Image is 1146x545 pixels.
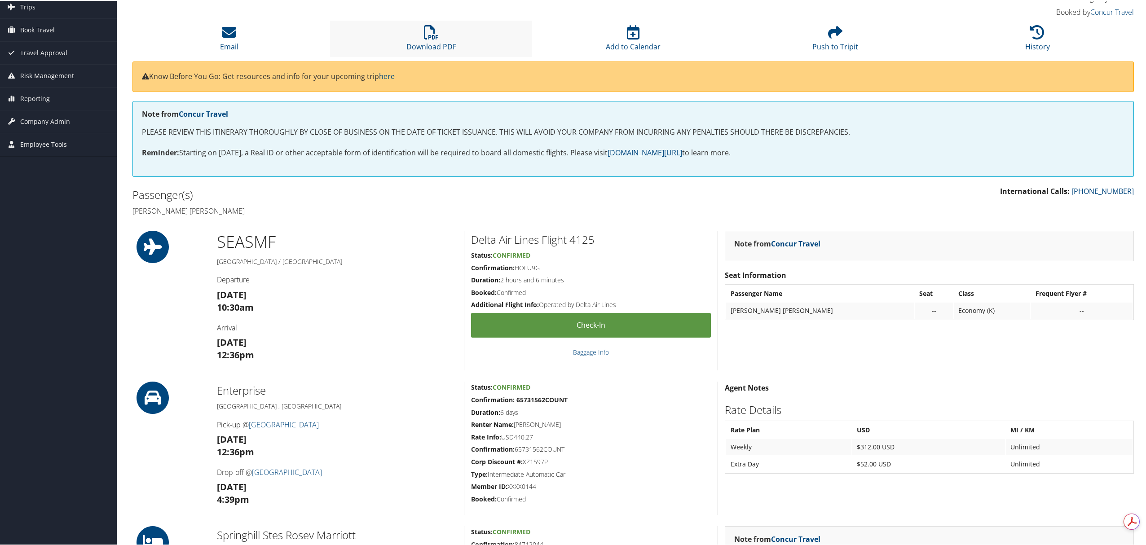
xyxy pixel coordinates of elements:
[471,494,497,502] strong: Booked:
[217,274,457,284] h4: Departure
[852,455,1005,471] td: $52.00 USD
[20,41,67,63] span: Travel Approval
[725,269,786,279] strong: Seat Information
[493,382,530,391] span: Confirmed
[725,382,769,392] strong: Agent Notes
[1036,306,1128,314] div: --
[20,110,70,132] span: Company Admin
[1071,185,1134,195] a: [PHONE_NUMBER]
[771,238,820,248] a: Concur Travel
[471,299,539,308] strong: Additional Flight Info:
[249,419,319,429] a: [GEOGRAPHIC_DATA]
[217,466,457,476] h4: Drop-off @
[471,407,711,416] h5: 6 days
[471,263,515,271] strong: Confirmation:
[471,457,523,465] strong: Corp Discount #:
[217,492,249,505] strong: 4:39pm
[471,419,514,428] strong: Renter Name:
[471,299,711,308] h5: Operated by Delta Air Lines
[471,481,711,490] h5: XXXX0144
[734,238,820,248] strong: Note from
[471,407,500,416] strong: Duration:
[217,256,457,265] h5: [GEOGRAPHIC_DATA] / [GEOGRAPHIC_DATA]
[142,126,1124,137] p: PLEASE REVIEW THIS ITINERARY THOROUGHLY BY CLOSE OF BUSINESS ON THE DATE OF TICKET ISSUANCE. THIS...
[471,527,493,535] strong: Status:
[954,285,1030,301] th: Class
[1006,455,1133,471] td: Unlimited
[471,312,711,337] a: Check-in
[471,469,711,478] h5: Intermediate Automatic Car
[471,395,568,403] strong: Confirmation: 65731562COUNT
[471,287,711,296] h5: Confirmed
[179,108,228,118] a: Concur Travel
[471,382,493,391] strong: Status:
[919,306,948,314] div: --
[471,231,711,246] h2: Delta Air Lines Flight 4125
[471,419,711,428] h5: [PERSON_NAME]
[471,481,507,490] strong: Member ID:
[217,335,247,347] strong: [DATE]
[217,419,457,429] h4: Pick-up @
[20,87,50,109] span: Reporting
[217,401,457,410] h5: [GEOGRAPHIC_DATA] , [GEOGRAPHIC_DATA]
[142,108,228,118] strong: Note from
[726,438,851,454] td: Weekly
[1006,438,1133,454] td: Unlimited
[852,438,1005,454] td: $312.00 USD
[217,480,247,492] strong: [DATE]
[217,348,254,360] strong: 12:36pm
[20,18,55,40] span: Book Travel
[406,29,456,51] a: Download PDF
[726,421,851,437] th: Rate Plan
[132,186,626,202] h2: Passenger(s)
[894,6,1134,16] h4: Booked by
[471,287,497,296] strong: Booked:
[217,322,457,332] h4: Arrival
[493,250,530,259] span: Confirmed
[471,263,711,272] h5: HOLU9G
[726,302,914,318] td: [PERSON_NAME] [PERSON_NAME]
[573,347,609,356] a: Baggage Info
[220,29,238,51] a: Email
[217,445,254,457] strong: 12:36pm
[142,146,1124,158] p: Starting on [DATE], a Real ID or other acceptable form of identification will be required to boar...
[217,432,247,444] strong: [DATE]
[471,469,488,478] strong: Type:
[493,527,530,535] span: Confirmed
[954,302,1030,318] td: Economy (K)
[915,285,952,301] th: Seat
[812,29,858,51] a: Push to Tripit
[379,70,395,80] a: here
[725,401,1134,417] h2: Rate Details
[20,64,74,86] span: Risk Management
[252,466,322,476] a: [GEOGRAPHIC_DATA]
[471,275,500,283] strong: Duration:
[471,432,501,440] strong: Rate Info:
[852,421,1005,437] th: USD
[217,288,247,300] strong: [DATE]
[726,285,914,301] th: Passenger Name
[771,533,820,543] a: Concur Travel
[726,455,851,471] td: Extra Day
[142,147,179,157] strong: Reminder:
[1090,6,1134,16] a: Concur Travel
[606,29,661,51] a: Add to Calendar
[608,147,682,157] a: [DOMAIN_NAME][URL]
[132,205,626,215] h4: [PERSON_NAME] [PERSON_NAME]
[1031,285,1133,301] th: Frequent Flyer #
[471,250,493,259] strong: Status:
[734,533,820,543] strong: Note from
[20,132,67,155] span: Employee Tools
[217,300,254,312] strong: 10:30am
[1006,421,1133,437] th: MI / KM
[142,70,1124,82] p: Know Before You Go: Get resources and info for your upcoming trip
[217,230,457,252] h1: SEA SMF
[471,444,515,453] strong: Confirmation:
[1025,29,1050,51] a: History
[217,382,457,397] h2: Enterprise
[1000,185,1070,195] strong: International Calls:
[471,444,711,453] h5: 65731562COUNT
[471,275,711,284] h5: 2 hours and 6 minutes
[471,432,711,441] h5: USD440.27
[217,527,457,542] h2: Springhill Stes Rosev Marriott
